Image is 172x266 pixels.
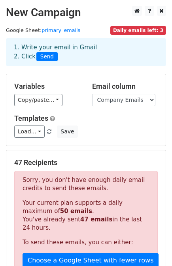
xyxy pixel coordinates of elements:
[23,199,149,232] p: Your current plan supports a daily maximum of . You've already sent in the last 24 hours.
[6,6,166,19] h2: New Campaign
[14,158,158,167] h5: 47 Recipients
[57,126,77,138] button: Save
[14,82,80,91] h5: Variables
[14,114,48,122] a: Templates
[8,43,164,61] div: 1. Write your email in Gmail 2. Click
[132,228,172,266] iframe: Chat Widget
[14,94,62,106] a: Copy/paste...
[80,216,112,223] strong: 47 emails
[110,27,166,33] a: Daily emails left: 3
[6,27,80,33] small: Google Sheet:
[36,52,58,62] span: Send
[42,27,80,33] a: primary_emails
[14,126,45,138] a: Load...
[92,82,158,91] h5: Email column
[23,238,149,247] p: To send these emails, you can either:
[110,26,166,35] span: Daily emails left: 3
[60,208,92,215] strong: 50 emails
[23,176,149,193] p: Sorry, you don't have enough daily email credits to send these emails.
